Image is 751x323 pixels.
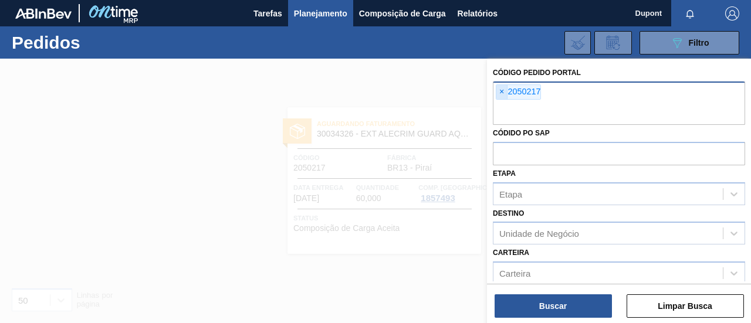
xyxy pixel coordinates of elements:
label: Carteira [493,249,529,257]
button: Filtro [640,31,739,55]
label: Etapa [493,169,516,178]
button: Notificações [671,5,709,22]
label: Código Pedido Portal [493,69,581,77]
div: Importar Negociações dos Pedidos [564,31,591,55]
span: Filtro [689,38,709,47]
div: Unidade de Negócio [499,229,579,239]
div: Etapa [499,189,522,199]
div: Carteira [499,268,530,278]
div: Solicitação de Revisão de Pedidos [594,31,632,55]
span: Composição de Carga [359,6,446,21]
div: 2050217 [496,84,541,100]
span: Relatórios [458,6,498,21]
img: Logout [725,6,739,21]
h1: Pedidos [12,36,174,49]
span: Tarefas [253,6,282,21]
label: Destino [493,209,524,217]
span: Planejamento [294,6,347,21]
img: TNhmsLtSVTkK8tSr43FrP2fwEKptu5GPRR3wAAAABJRU5ErkJggg== [15,8,72,19]
span: × [496,85,508,99]
label: Códido PO SAP [493,129,550,137]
